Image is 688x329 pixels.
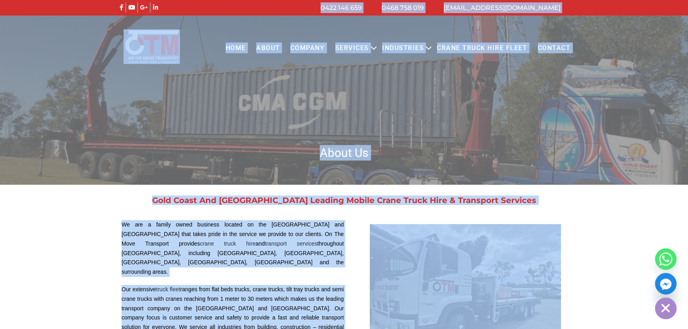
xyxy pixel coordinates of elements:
[321,4,362,12] a: 0422 146 659
[200,240,255,247] a: crane truck hire
[432,37,532,59] a: Crane Truck Hire Fleet
[532,37,576,59] a: Contact
[444,4,560,12] a: [EMAIL_ADDRESS][DOMAIN_NAME]
[655,273,676,294] a: Facebook_Messenger
[118,145,570,161] h1: About Us
[156,286,180,292] a: truck fleet
[251,37,285,59] a: About
[285,37,330,59] a: COMPANY
[330,37,374,59] a: Services
[377,37,429,59] a: Industries
[124,29,180,64] img: Otmtransport
[265,240,317,247] a: transport services
[220,37,251,59] a: Home
[122,220,344,277] p: We are a family owned business located on the [GEOGRAPHIC_DATA] and [GEOGRAPHIC_DATA] that takes ...
[655,248,676,270] a: Whatsapp
[382,4,424,12] a: 0468 758 019
[152,195,536,205] a: Gold Coast And [GEOGRAPHIC_DATA] Leading Mobile Crane Truck Hire & Transport Services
